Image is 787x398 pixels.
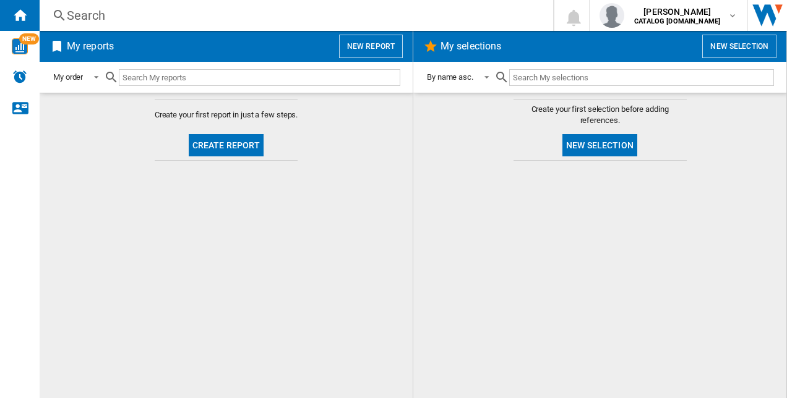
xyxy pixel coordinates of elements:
[12,69,27,84] img: alerts-logo.svg
[12,38,28,54] img: wise-card.svg
[67,7,521,24] div: Search
[438,35,504,58] h2: My selections
[119,69,400,86] input: Search My reports
[634,17,720,25] b: CATALOG [DOMAIN_NAME]
[155,109,298,121] span: Create your first report in just a few steps.
[189,134,264,156] button: Create report
[427,72,473,82] div: By name asc.
[64,35,116,58] h2: My reports
[53,72,83,82] div: My order
[600,3,624,28] img: profile.jpg
[19,33,39,44] span: NEW
[514,104,687,126] span: Create your first selection before adding references.
[339,35,403,58] button: New report
[562,134,637,156] button: New selection
[702,35,776,58] button: New selection
[509,69,774,86] input: Search My selections
[634,6,720,18] span: [PERSON_NAME]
